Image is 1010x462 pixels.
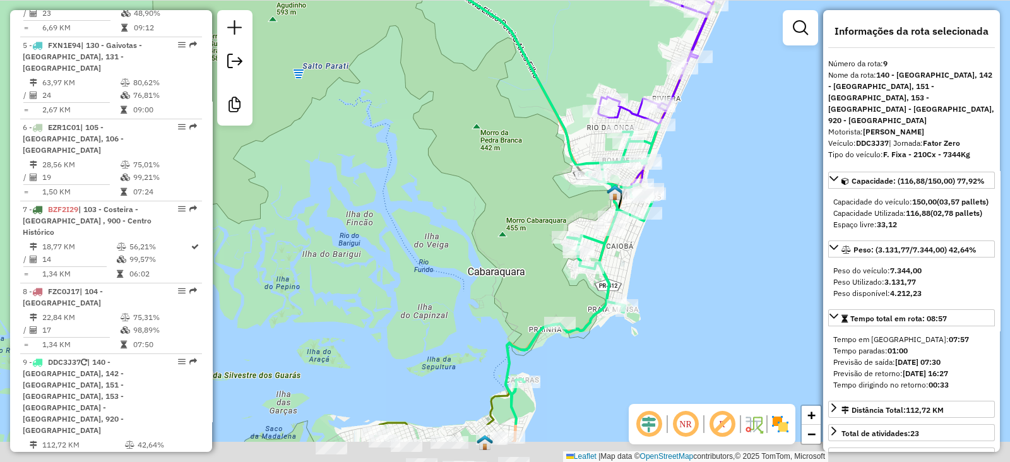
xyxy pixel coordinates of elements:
i: Total de Atividades [30,326,37,334]
a: Criar modelo [222,92,247,121]
td: 1,34 KM [42,338,120,351]
div: Capacidade do veículo: [833,196,990,208]
td: 112,72 KM [42,439,124,451]
h4: Informações da rota selecionada [828,25,995,37]
strong: 23 [910,429,919,438]
span: | 140 - [GEOGRAPHIC_DATA], 142 - [GEOGRAPHIC_DATA], 151 - [GEOGRAPHIC_DATA], 153 - [GEOGRAPHIC_DA... [23,357,124,435]
span: Ocultar deslocamento [634,409,664,439]
span: DDC3J37 [48,357,81,367]
i: Total de Atividades [30,92,37,99]
a: OpenStreetMap [640,452,694,461]
td: 6,69 KM [42,21,121,34]
strong: 150,00 [912,197,937,206]
a: Distância Total:112,72 KM [828,401,995,418]
td: 23 [42,7,121,20]
td: 24 [42,89,120,102]
i: Rota otimizada [191,243,199,251]
i: % de utilização da cubagem [121,92,130,99]
div: Veículo: [828,138,995,149]
strong: 01:00 [888,346,908,355]
i: Distância Total [30,441,37,449]
td: = [23,104,29,116]
strong: 9 [883,59,888,68]
td: = [23,186,29,198]
strong: [PERSON_NAME] [863,127,924,136]
em: Opções [178,123,186,131]
td: 2,67 KM [42,104,120,116]
i: % de utilização da cubagem [121,9,131,17]
i: Tempo total em rota [121,341,127,348]
div: Peso: (3.131,77/7.344,00) 42,64% [828,260,995,304]
div: Motorista: [828,126,995,138]
span: EZR1C01 [48,122,80,132]
img: MATINHOS [607,184,623,201]
span: Capacidade: (116,88/150,00) 77,92% [852,176,985,186]
em: Opções [178,41,186,49]
td: = [23,268,29,280]
td: 76,81% [133,89,196,102]
td: 99,57% [129,253,190,266]
strong: (03,57 pallets) [937,197,989,206]
strong: 33,12 [877,220,897,229]
a: Zoom out [802,425,821,444]
td: 63,97 KM [42,76,120,89]
span: Ocultar NR [670,409,701,439]
span: − [807,426,816,442]
span: 9 - [23,357,124,435]
span: | 103 - Costeira - [GEOGRAPHIC_DATA] , 900 - Centro Histórico [23,204,151,237]
td: 42,64% [137,439,197,451]
a: Capacidade: (116,88/150,00) 77,92% [828,172,995,189]
td: 75,31% [133,311,196,324]
td: 09:00 [133,104,196,116]
a: Leaflet [566,452,597,461]
i: Total de Atividades [30,174,37,181]
a: Exportar sessão [222,49,247,77]
div: Capacidade Utilizada: [833,208,990,219]
span: 6 - [23,122,124,155]
i: % de utilização do peso [117,243,126,251]
span: FZC0J17 [48,287,80,296]
span: + [807,407,816,423]
i: Distância Total [30,79,37,86]
div: Tipo do veículo: [828,149,995,160]
strong: [DATE] 16:27 [903,369,948,378]
i: Total de Atividades [30,9,37,17]
td: 22,84 KM [42,311,120,324]
strong: Fator Zero [923,138,960,148]
div: Map data © contributors,© 2025 TomTom, Microsoft [563,451,828,462]
td: 07:50 [133,338,196,351]
td: 1,34 KM [42,268,116,280]
a: Tempo total em rota: 08:57 [828,309,995,326]
span: | Jornada: [889,138,960,148]
i: % de utilização do peso [125,441,134,449]
span: Exibir rótulo [707,409,737,439]
td: 98,89% [133,324,196,336]
div: Tempo em [GEOGRAPHIC_DATA]: [833,334,990,345]
a: Zoom in [802,406,821,425]
em: Rota exportada [189,41,197,49]
i: Tempo total em rota [121,106,127,114]
i: Distância Total [30,161,37,169]
em: Rota exportada [189,123,197,131]
span: Peso: (3.131,77/7.344,00) 42,64% [853,245,977,254]
span: 8 - [23,287,103,307]
td: / [23,89,29,102]
em: Rota exportada [189,287,197,295]
i: % de utilização da cubagem [121,174,130,181]
span: Total de atividades: [841,429,919,438]
strong: 4.212,23 [890,288,922,298]
span: | 130 - Gaivotas - [GEOGRAPHIC_DATA], 131 - [GEOGRAPHIC_DATA] [23,40,142,73]
td: 48,90% [133,7,190,20]
em: Opções [178,287,186,295]
i: Tempo total em rota [121,24,128,32]
td: 14 [42,253,116,266]
div: Capacidade: (116,88/150,00) 77,92% [828,191,995,235]
div: Peso disponível: [833,288,990,299]
div: Previsão de retorno: [833,368,990,379]
strong: (02,78 pallets) [930,208,982,218]
span: 7 - [23,204,151,237]
div: Tempo paradas: [833,345,990,357]
span: FXN1E94 [48,40,81,50]
strong: [DATE] 07:30 [895,357,941,367]
td: 07:24 [133,186,196,198]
